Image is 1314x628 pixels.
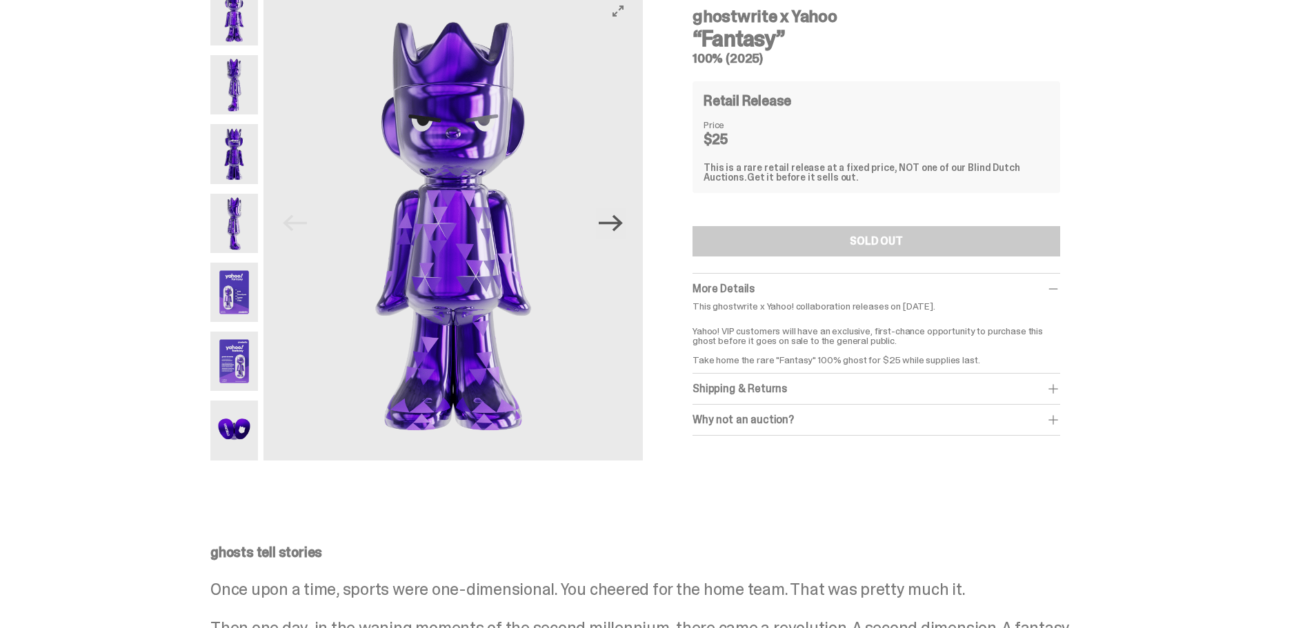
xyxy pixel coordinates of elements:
[210,332,258,391] img: Yahoo-HG---6.png
[693,281,755,296] span: More Details
[210,194,258,253] img: Yahoo-HG---4.png
[693,28,1060,50] h3: “Fantasy”
[210,263,258,322] img: Yahoo-HG---5.png
[704,163,1049,182] div: This is a rare retail release at a fixed price, NOT one of our Blind Dutch Auctions.
[693,301,1060,311] p: This ghostwrite x Yahoo! collaboration releases on [DATE].
[704,132,773,146] dd: $25
[693,8,1060,25] h4: ghostwrite x Yahoo
[704,120,773,130] dt: Price
[596,208,626,239] button: Next
[693,52,1060,65] h5: 100% (2025)
[210,55,258,114] img: Yahoo-HG---2.png
[210,124,258,183] img: Yahoo-HG---3.png
[850,236,903,247] div: SOLD OUT
[210,581,1093,598] p: Once upon a time, sports were one-dimensional. You cheered for the home team. That was pretty muc...
[210,401,258,460] img: Yahoo-HG---7.png
[610,3,626,19] button: View full-screen
[693,382,1060,396] div: Shipping & Returns
[704,94,791,108] h4: Retail Release
[693,316,1060,365] p: Yahoo! VIP customers will have an exclusive, first-chance opportunity to purchase this ghost befo...
[693,413,1060,427] div: Why not an auction?
[693,226,1060,256] button: SOLD OUT
[210,545,1093,559] p: ghosts tell stories
[747,171,859,183] span: Get it before it sells out.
